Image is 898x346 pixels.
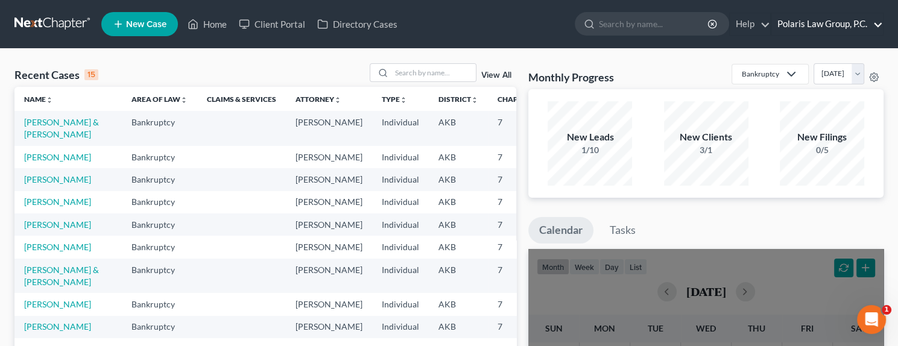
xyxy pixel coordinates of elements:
td: 7 [488,191,548,213]
td: AKB [429,236,488,258]
div: New Leads [548,130,632,144]
span: New Case [126,20,166,29]
td: AKB [429,146,488,168]
td: Bankruptcy [122,146,197,168]
a: Area of Lawunfold_more [131,95,188,104]
i: unfold_more [400,96,407,104]
i: unfold_more [471,96,478,104]
td: AKB [429,293,488,315]
td: AKB [429,316,488,338]
td: [PERSON_NAME] [286,293,372,315]
span: 1 [882,305,891,315]
div: New Filings [780,130,864,144]
a: Attorneyunfold_more [296,95,341,104]
a: [PERSON_NAME] [24,152,91,162]
a: Directory Cases [311,13,403,35]
div: 3/1 [664,144,748,156]
a: Home [182,13,233,35]
a: [PERSON_NAME] [24,219,91,230]
a: Calendar [528,217,593,244]
td: Bankruptcy [122,213,197,236]
td: AKB [429,168,488,190]
td: [PERSON_NAME] [286,316,372,338]
td: [PERSON_NAME] [286,146,372,168]
div: Bankruptcy [742,69,779,79]
a: Tasks [599,217,647,244]
a: Polaris Law Group, P.C. [771,13,883,35]
a: Client Portal [233,13,311,35]
a: [PERSON_NAME] [24,242,91,252]
td: AKB [429,191,488,213]
td: Individual [372,236,429,258]
td: Bankruptcy [122,316,197,338]
td: [PERSON_NAME] [286,259,372,293]
h3: Monthly Progress [528,70,614,84]
td: AKB [429,259,488,293]
td: 7 [488,168,548,190]
a: [PERSON_NAME] & [PERSON_NAME] [24,265,99,287]
td: Individual [372,111,429,145]
div: 0/5 [780,144,864,156]
a: Districtunfold_more [438,95,478,104]
td: 7 [488,213,548,236]
td: Individual [372,316,429,338]
td: Bankruptcy [122,259,197,293]
td: Bankruptcy [122,111,197,145]
div: 1/10 [548,144,632,156]
i: unfold_more [46,96,53,104]
div: New Clients [664,130,748,144]
input: Search by name... [391,64,476,81]
td: 7 [488,146,548,168]
td: Bankruptcy [122,293,197,315]
td: [PERSON_NAME] [286,111,372,145]
i: unfold_more [334,96,341,104]
td: Bankruptcy [122,168,197,190]
td: Individual [372,146,429,168]
td: 7 [488,259,548,293]
td: Individual [372,168,429,190]
td: Individual [372,191,429,213]
td: Individual [372,293,429,315]
td: [PERSON_NAME] [286,168,372,190]
a: View All [481,71,511,80]
i: unfold_more [180,96,188,104]
td: Individual [372,259,429,293]
a: Help [730,13,770,35]
td: [PERSON_NAME] [286,213,372,236]
td: Individual [372,213,429,236]
div: Recent Cases [14,68,98,82]
td: 7 [488,111,548,145]
a: Chapterunfold_more [498,95,539,104]
th: Claims & Services [197,87,286,111]
td: [PERSON_NAME] [286,191,372,213]
td: 7 [488,316,548,338]
iframe: Intercom live chat [857,305,886,334]
a: Nameunfold_more [24,95,53,104]
td: AKB [429,213,488,236]
td: 7 [488,236,548,258]
td: [PERSON_NAME] [286,236,372,258]
input: Search by name... [599,13,709,35]
a: [PERSON_NAME] [24,299,91,309]
a: Typeunfold_more [382,95,407,104]
td: AKB [429,111,488,145]
td: 7 [488,293,548,315]
a: [PERSON_NAME] [24,197,91,207]
a: [PERSON_NAME] [24,321,91,332]
td: Bankruptcy [122,236,197,258]
td: Bankruptcy [122,191,197,213]
div: 15 [84,69,98,80]
a: [PERSON_NAME] [24,174,91,184]
a: [PERSON_NAME] & [PERSON_NAME] [24,117,99,139]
